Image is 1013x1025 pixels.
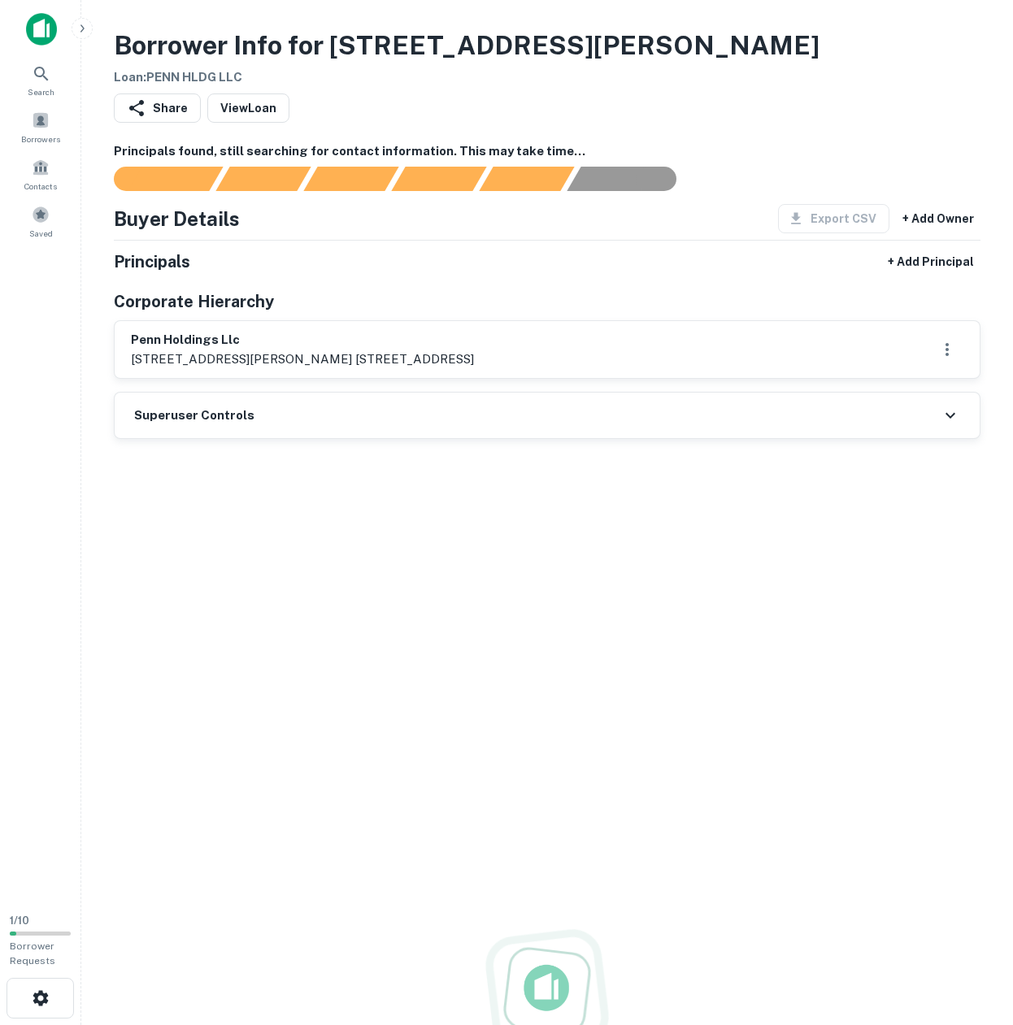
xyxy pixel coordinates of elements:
h5: Principals [114,250,190,274]
p: [STREET_ADDRESS][PERSON_NAME] [STREET_ADDRESS] [131,350,474,369]
span: Search [28,85,54,98]
a: Contacts [5,152,76,196]
div: Sending borrower request to AI... [94,167,216,191]
h6: Principals found, still searching for contact information. This may take time... [114,142,980,161]
div: Documents found, AI parsing details... [303,167,398,191]
div: Principals found, AI now looking for contact information... [391,167,486,191]
button: Share [114,93,201,123]
span: 1 / 10 [10,914,29,927]
a: ViewLoan [207,93,289,123]
h6: penn holdings llc [131,331,474,350]
button: + Add Owner [896,204,980,233]
h5: Corporate Hierarchy [114,289,274,314]
a: Search [5,58,76,102]
div: Your request is received and processing... [215,167,311,191]
h6: Loan : PENN HLDG LLC [114,68,820,87]
h4: Buyer Details [114,204,240,233]
span: Saved [29,227,53,240]
div: AI fulfillment process complete. [567,167,696,191]
span: Contacts [24,180,57,193]
div: Principals found, still searching for contact information. This may take time... [479,167,574,191]
h6: Superuser Controls [134,406,254,425]
span: Borrower Requests [10,940,55,966]
button: + Add Principal [881,247,980,276]
span: Borrowers [21,132,60,145]
img: capitalize-icon.png [26,13,57,46]
a: Saved [5,199,76,243]
h3: Borrower Info for [STREET_ADDRESS][PERSON_NAME] [114,26,820,65]
a: Borrowers [5,105,76,149]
